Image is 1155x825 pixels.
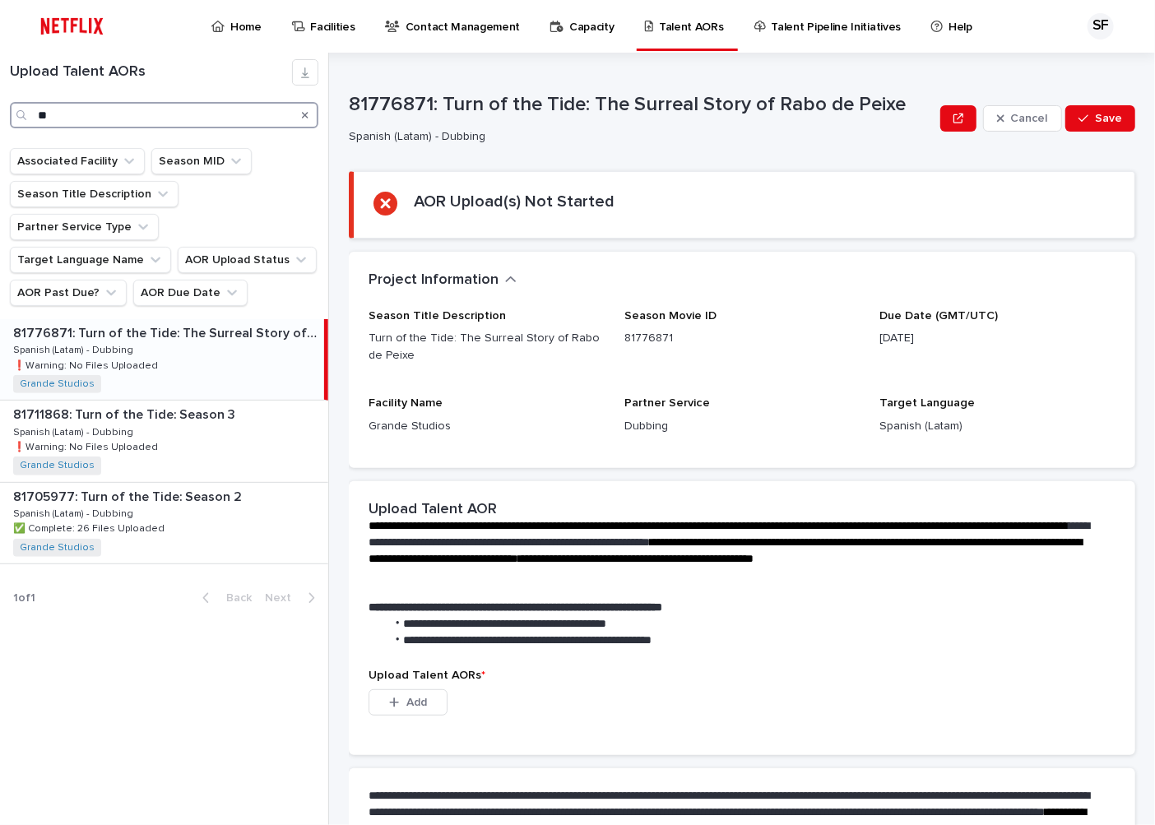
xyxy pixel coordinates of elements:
[369,689,448,716] button: Add
[13,505,137,520] p: Spanish (Latam) - Dubbing
[369,670,485,681] span: Upload Talent AORs
[133,280,248,306] button: AOR Due Date
[151,148,252,174] button: Season MID
[13,341,137,356] p: Spanish (Latam) - Dubbing
[10,247,171,273] button: Target Language Name
[10,181,179,207] button: Season Title Description
[13,486,245,505] p: 81705977: Turn of the Tide: Season 2
[216,592,252,604] span: Back
[624,397,710,409] span: Partner Service
[13,404,239,423] p: 81711868: Turn of the Tide: Season 3
[1011,113,1048,124] span: Cancel
[983,105,1062,132] button: Cancel
[258,591,328,605] button: Next
[20,378,95,390] a: Grande Studios
[13,322,321,341] p: 81776871: Turn of the Tide: The Surreal Story of Rabo de Peixe
[369,271,517,290] button: Project Information
[10,214,159,240] button: Partner Service Type
[414,192,615,211] h2: AOR Upload(s) Not Started
[369,397,443,409] span: Facility Name
[265,592,301,604] span: Next
[33,10,111,43] img: ifQbXi3ZQGMSEF7WDB7W
[369,310,506,322] span: Season Title Description
[10,148,145,174] button: Associated Facility
[13,424,137,438] p: Spanish (Latam) - Dubbing
[10,63,292,81] h1: Upload Talent AORs
[13,357,161,372] p: ❗️Warning: No Files Uploaded
[879,418,1116,435] p: Spanish (Latam)
[10,102,318,128] input: Search
[879,397,975,409] span: Target Language
[13,438,161,453] p: ❗️Warning: No Files Uploaded
[406,697,427,708] span: Add
[369,418,605,435] p: Grande Studios
[349,130,927,144] p: Spanish (Latam) - Dubbing
[624,330,860,347] p: 81776871
[349,93,934,117] p: 81776871: Turn of the Tide: The Surreal Story of Rabo de Peixe
[369,330,605,364] p: Turn of the Tide: The Surreal Story of Rabo de Peixe
[624,418,860,435] p: Dubbing
[10,280,127,306] button: AOR Past Due?
[20,542,95,554] a: Grande Studios
[369,501,497,519] h2: Upload Talent AOR
[1065,105,1135,132] button: Save
[189,591,258,605] button: Back
[624,310,717,322] span: Season Movie ID
[1095,113,1122,124] span: Save
[879,310,998,322] span: Due Date (GMT/UTC)
[13,520,168,535] p: ✅ Complete: 26 Files Uploaded
[20,460,95,471] a: Grande Studios
[178,247,317,273] button: AOR Upload Status
[879,330,1116,347] p: [DATE]
[1088,13,1114,39] div: SF
[369,271,499,290] h2: Project Information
